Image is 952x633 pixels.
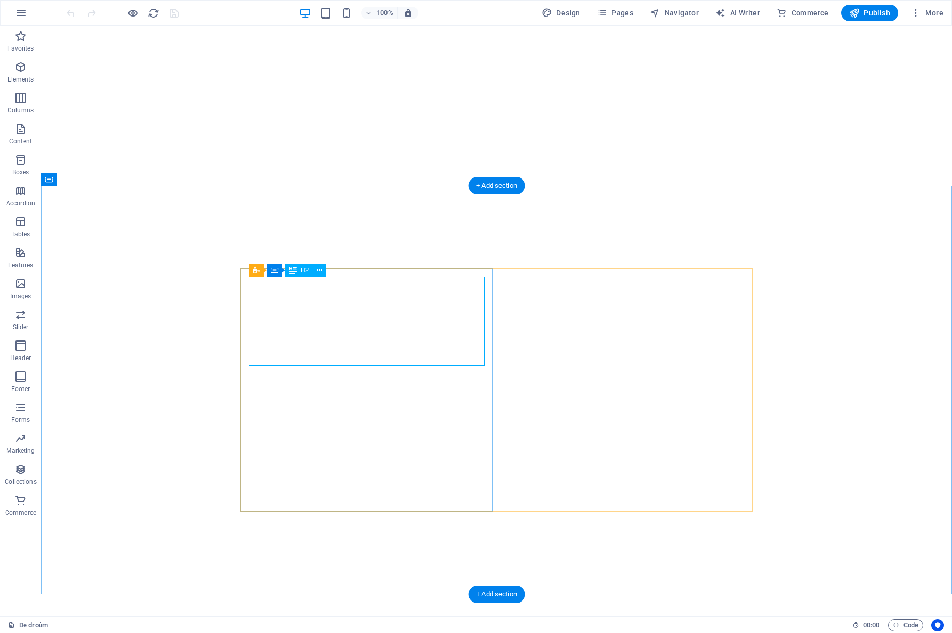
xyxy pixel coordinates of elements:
[542,8,580,18] span: Design
[147,7,159,19] button: reload
[841,5,898,21] button: Publish
[870,621,872,629] span: :
[8,106,34,115] p: Columns
[5,478,36,486] p: Collections
[646,5,703,21] button: Navigator
[893,619,918,631] span: Code
[6,447,35,455] p: Marketing
[11,230,30,238] p: Tables
[8,75,34,84] p: Elements
[863,619,879,631] span: 00 00
[907,5,947,21] button: More
[377,7,393,19] h6: 100%
[777,8,829,18] span: Commerce
[13,323,29,331] p: Slider
[650,8,699,18] span: Navigator
[361,7,398,19] button: 100%
[849,8,890,18] span: Publish
[597,8,633,18] span: Pages
[148,7,159,19] i: Reload page
[301,267,309,273] span: H2
[538,5,585,21] div: Design (Ctrl+Alt+Y)
[468,177,525,194] div: + Add section
[8,619,48,631] a: Click to cancel selection. Double-click to open Pages
[593,5,637,21] button: Pages
[6,199,35,207] p: Accordion
[12,168,29,176] p: Boxes
[11,416,30,424] p: Forms
[772,5,833,21] button: Commerce
[888,619,923,631] button: Code
[711,5,764,21] button: AI Writer
[5,509,36,517] p: Commerce
[11,385,30,393] p: Footer
[9,137,32,145] p: Content
[10,292,31,300] p: Images
[468,586,525,603] div: + Add section
[126,7,139,19] button: Click here to leave preview mode and continue editing
[7,44,34,53] p: Favorites
[404,8,413,18] i: On resize automatically adjust zoom level to fit chosen device.
[911,8,943,18] span: More
[715,8,760,18] span: AI Writer
[10,354,31,362] p: Header
[852,619,880,631] h6: Session time
[931,619,944,631] button: Usercentrics
[8,261,33,269] p: Features
[538,5,585,21] button: Design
